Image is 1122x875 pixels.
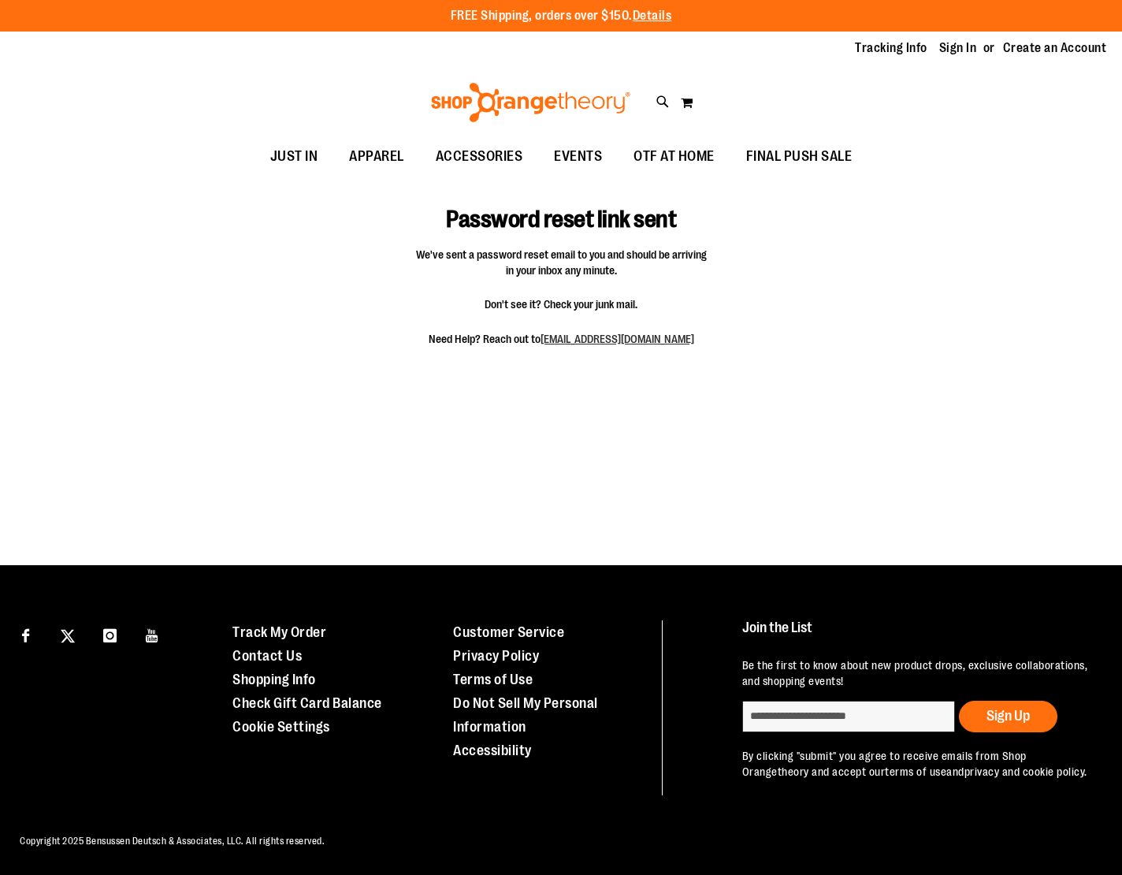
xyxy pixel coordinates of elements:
span: Sign Up [986,708,1030,724]
a: Customer Service [453,624,564,640]
a: Details [633,9,672,23]
h1: Password reset link sent [377,183,745,233]
span: Copyright 2025 Bensussen Deutsch & Associates, LLC. All rights reserved. [20,836,325,847]
input: enter email [742,701,955,732]
span: APPAREL [349,139,404,174]
a: terms of use [885,765,946,778]
a: ACCESSORIES [420,139,539,175]
a: Tracking Info [855,39,927,57]
span: ACCESSORIES [436,139,523,174]
p: Be the first to know about new product drops, exclusive collaborations, and shopping events! [742,657,1093,689]
a: Cookie Settings [232,719,330,735]
a: EVENTS [538,139,618,175]
a: Visit our X page [54,620,82,648]
a: Terms of Use [453,672,533,687]
a: privacy and cookie policy. [964,765,1087,778]
a: Accessibility [453,743,532,758]
p: FREE Shipping, orders over $150. [451,7,672,25]
a: Create an Account [1003,39,1107,57]
a: APPAREL [333,139,420,175]
img: Shop Orangetheory [429,83,633,122]
span: Need Help? Reach out to [415,331,707,347]
h4: Join the List [742,620,1093,650]
a: [EMAIL_ADDRESS][DOMAIN_NAME] [541,333,694,345]
a: Shopping Info [232,672,316,687]
a: Contact Us [232,648,302,664]
a: OTF AT HOME [618,139,730,175]
a: Track My Order [232,624,326,640]
span: JUST IN [270,139,318,174]
span: EVENTS [554,139,602,174]
span: Don't see it? Check your junk mail. [415,296,707,312]
img: Twitter [61,629,75,643]
a: Visit our Facebook page [12,620,39,648]
a: Visit our Instagram page [96,620,124,648]
a: Check Gift Card Balance [232,695,382,711]
span: OTF AT HOME [633,139,715,174]
p: By clicking "submit" you agree to receive emails from Shop Orangetheory and accept our and [742,748,1093,780]
a: Visit our Youtube page [139,620,166,648]
a: Sign In [939,39,977,57]
a: FINAL PUSH SALE [730,139,868,175]
a: Privacy Policy [453,648,539,664]
span: We've sent a password reset email to you and should be arriving in your inbox any minute. [415,247,707,278]
button: Sign Up [959,701,1057,732]
a: JUST IN [254,139,334,175]
a: Do Not Sell My Personal Information [453,695,598,735]
span: FINAL PUSH SALE [746,139,853,174]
